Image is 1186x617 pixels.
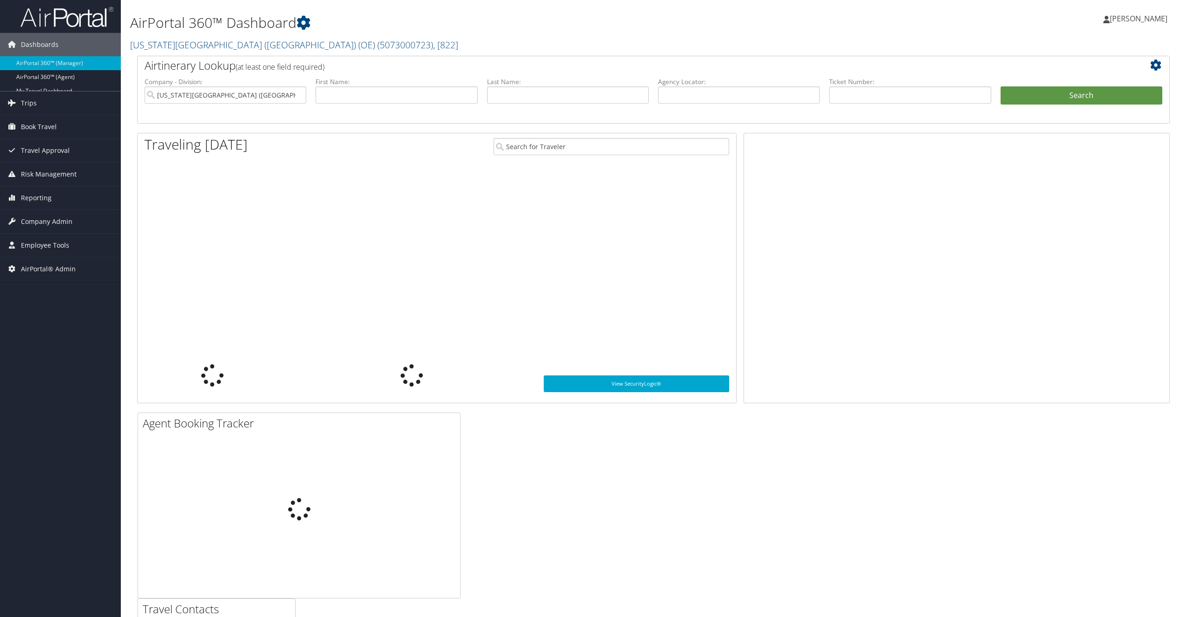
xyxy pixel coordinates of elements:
h2: Agent Booking Tracker [143,415,460,431]
a: [PERSON_NAME] [1103,5,1177,33]
label: Agency Locator: [658,77,820,86]
span: , [ 822 ] [433,39,458,51]
span: AirPortal® Admin [21,257,76,281]
input: Search for Traveler [494,138,729,155]
label: Last Name: [487,77,649,86]
span: Trips [21,92,37,115]
h1: Traveling [DATE] [145,135,248,154]
h2: Airtinerary Lookup [145,58,1076,73]
h1: AirPortal 360™ Dashboard [130,13,828,33]
span: Travel Approval [21,139,70,162]
span: Company Admin [21,210,72,233]
label: Ticket Number: [829,77,991,86]
span: Employee Tools [21,234,69,257]
img: airportal-logo.png [20,6,113,28]
span: [PERSON_NAME] [1110,13,1167,24]
span: (at least one field required) [236,62,324,72]
label: Company - Division: [145,77,306,86]
span: ( 5073000723 ) [377,39,433,51]
a: [US_STATE][GEOGRAPHIC_DATA] ([GEOGRAPHIC_DATA]) (OE) [130,39,458,51]
span: Risk Management [21,163,77,186]
button: Search [1001,86,1162,105]
span: Book Travel [21,115,57,138]
span: Dashboards [21,33,59,56]
span: Reporting [21,186,52,210]
label: First Name: [316,77,477,86]
a: View SecurityLogic® [544,375,729,392]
